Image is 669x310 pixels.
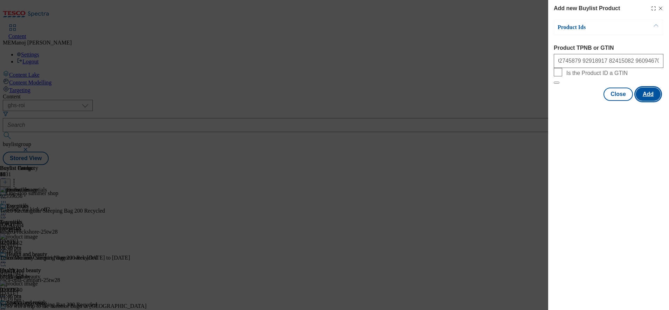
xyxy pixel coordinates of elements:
span: Is the Product ID a GTIN [566,70,628,76]
p: Product Ids [558,24,631,31]
h4: Add new Buylist Product [554,4,620,13]
button: Add [636,88,661,101]
label: Product TPNB or GTIN [554,45,663,51]
input: Enter 1 or 20 space separated Product TPNB or GTIN [554,54,663,68]
button: Close [604,88,633,101]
